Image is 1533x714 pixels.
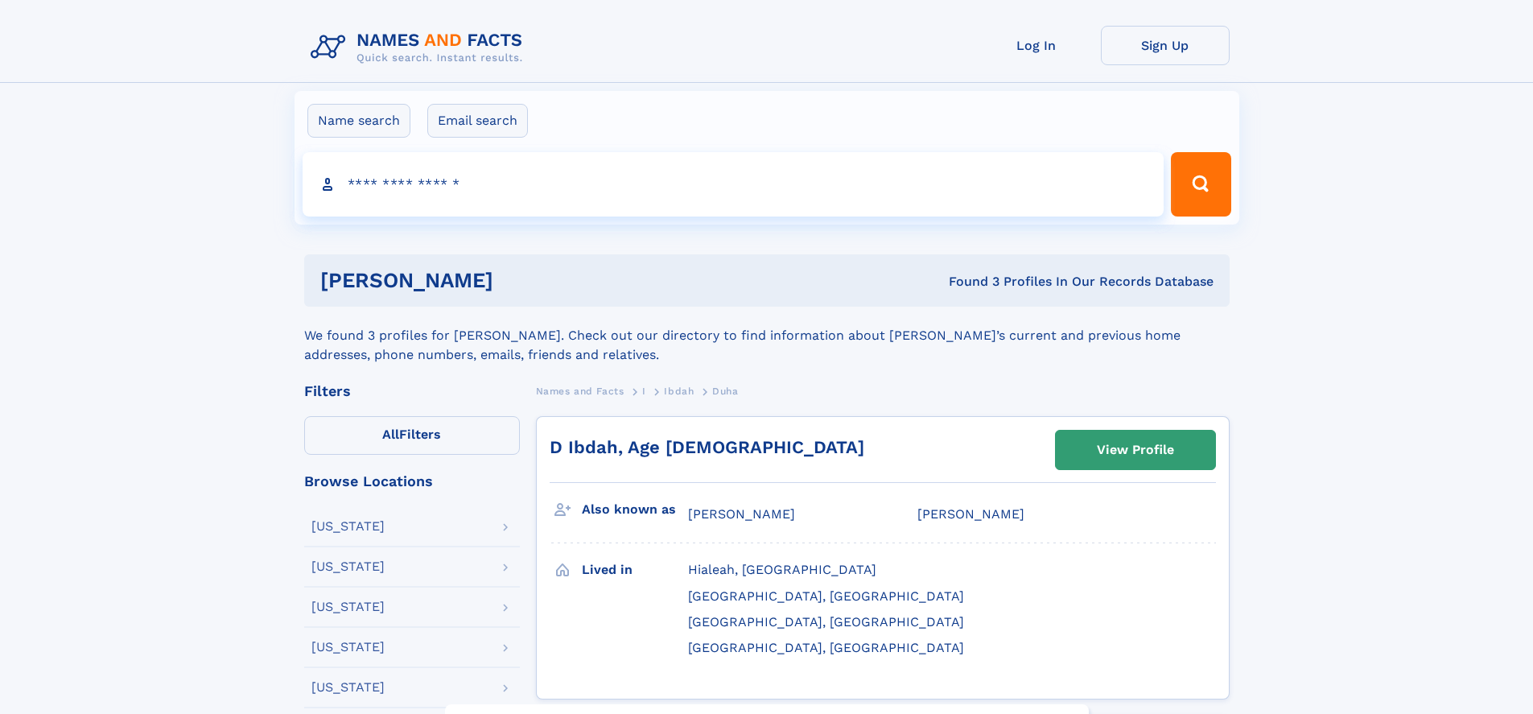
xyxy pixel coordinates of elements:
span: [PERSON_NAME] [917,506,1024,522]
a: View Profile [1056,431,1215,469]
a: D Ibdah, Age [DEMOGRAPHIC_DATA] [550,437,864,457]
a: Names and Facts [536,381,624,401]
span: I [642,386,646,397]
a: Ibdah [664,381,694,401]
a: I [642,381,646,401]
h3: Also known as [582,496,688,523]
div: [US_STATE] [311,520,385,533]
label: Email search [427,104,528,138]
div: [US_STATE] [311,601,385,613]
label: Filters [304,416,520,455]
img: Logo Names and Facts [304,26,536,69]
div: Filters [304,384,520,398]
span: [PERSON_NAME] [688,506,795,522]
a: Sign Up [1101,26,1230,65]
div: We found 3 profiles for [PERSON_NAME]. Check out our directory to find information about [PERSON_... [304,307,1230,365]
h3: Lived in [582,556,688,584]
h1: [PERSON_NAME] [320,270,721,291]
div: [US_STATE] [311,641,385,654]
div: [US_STATE] [311,681,385,694]
button: Search Button [1171,152,1230,217]
span: Ibdah [664,386,694,397]
span: Duha [712,386,738,397]
label: Name search [307,104,410,138]
div: Browse Locations [304,474,520,489]
span: [GEOGRAPHIC_DATA], [GEOGRAPHIC_DATA] [688,588,964,604]
span: [GEOGRAPHIC_DATA], [GEOGRAPHIC_DATA] [688,640,964,655]
span: All [382,427,399,442]
span: Hialeah, [GEOGRAPHIC_DATA] [688,562,876,577]
input: search input [303,152,1164,217]
div: View Profile [1097,431,1174,468]
a: Log In [972,26,1101,65]
div: [US_STATE] [311,560,385,573]
div: Found 3 Profiles In Our Records Database [721,273,1214,291]
span: [GEOGRAPHIC_DATA], [GEOGRAPHIC_DATA] [688,614,964,629]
